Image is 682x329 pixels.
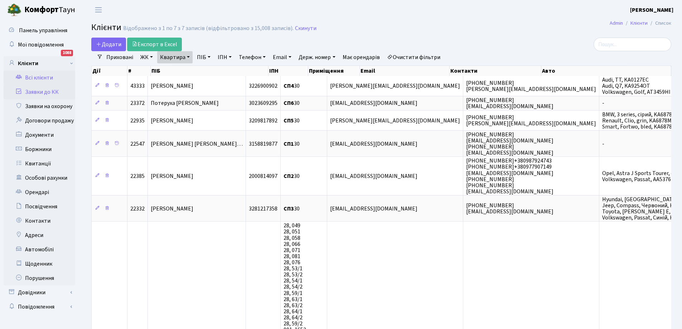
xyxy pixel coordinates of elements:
[151,82,193,90] span: [PERSON_NAME]
[4,300,75,314] a: Повідомлення
[4,257,75,271] a: Щоденник
[360,66,450,76] th: Email
[599,16,682,31] nav: breadcrumb
[602,76,671,96] span: Audi, TT, KA0127EC Audi, Q7, KA9254OT Volkswagen, Golf, AT3459HI
[466,202,553,216] span: [PHONE_NUMBER] [EMAIL_ADDRESS][DOMAIN_NAME]
[4,199,75,214] a: Посвідчення
[103,51,136,63] a: Приховані
[249,205,277,213] span: 3281217358
[24,4,59,15] b: Комфорт
[284,140,294,148] b: СП1
[249,100,277,107] span: 3023609295
[151,100,219,107] span: Потеруха [PERSON_NAME]
[130,82,145,90] span: 43333
[4,271,75,285] a: Порушення
[127,66,151,76] th: #
[284,100,294,107] b: СП6
[130,172,145,180] span: 22385
[18,41,64,49] span: Мої повідомлення
[284,82,294,90] b: СП4
[4,185,75,199] a: Орендарі
[61,50,73,56] div: 1088
[284,172,300,180] span: 30
[269,66,308,76] th: ІПН
[284,117,300,125] span: 30
[330,140,417,148] span: [EMAIL_ADDRESS][DOMAIN_NAME]
[151,140,243,148] span: [PERSON_NAME] [PERSON_NAME]…
[4,228,75,242] a: Адреси
[466,113,596,127] span: [PHONE_NUMBER] [PERSON_NAME][EMAIL_ADDRESS][DOMAIN_NAME]
[340,51,383,63] a: Має орендарів
[194,51,213,63] a: ПІБ
[24,4,75,16] span: Таун
[4,56,75,71] a: Клієнти
[123,25,294,32] div: Відображено з 1 по 7 з 7 записів (відфільтровано з 15,008 записів).
[384,51,443,63] a: Очистити фільтри
[96,40,121,48] span: Додати
[130,205,145,213] span: 22332
[610,19,623,27] a: Admin
[284,205,300,213] span: 30
[249,82,277,90] span: 3226900902
[284,140,300,148] span: 30
[284,117,294,125] b: СП5
[4,242,75,257] a: Автомобілі
[450,66,541,76] th: Контакти
[127,38,182,51] a: Експорт в Excel
[151,172,193,180] span: [PERSON_NAME]
[466,131,553,157] span: [PHONE_NUMBER] [EMAIL_ADDRESS][DOMAIN_NAME] [PHONE_NUMBER] [EMAIL_ADDRESS][DOMAIN_NAME]
[4,99,75,113] a: Заявки на охорону
[330,100,417,107] span: [EMAIL_ADDRESS][DOMAIN_NAME]
[602,111,680,131] span: BMW, 3 series, сірий, KA6878KX Renault, Clio, grin, KA6878MC Smart, Fortwo, bled, KA6878MO
[137,51,156,63] a: ЖК
[541,66,671,76] th: Авто
[630,6,673,14] a: [PERSON_NAME]
[4,71,75,85] a: Всі клієнти
[4,285,75,300] a: Довідники
[157,51,193,63] a: Квартира
[90,4,107,16] button: Переключити навігацію
[4,23,75,38] a: Панель управління
[249,140,277,148] span: 3158819877
[4,85,75,99] a: Заявки до КК
[249,117,277,125] span: 3209817892
[151,66,269,76] th: ПІБ
[92,66,127,76] th: Дії
[4,38,75,52] a: Мої повідомлення1088
[236,51,269,63] a: Телефон
[4,214,75,228] a: Контакти
[466,157,553,195] span: [PHONE_NUMBER]+380987924743 [PHONE_NUMBER]+380977907149 [EMAIL_ADDRESS][DOMAIN_NAME] [PHONE_NUMBE...
[19,26,67,34] span: Панель управління
[4,142,75,156] a: Боржники
[594,38,671,51] input: Пошук...
[130,100,145,107] span: 23372
[284,205,294,213] b: СП3
[7,3,21,17] img: logo.png
[284,82,300,90] span: 30
[308,66,360,76] th: Приміщення
[295,25,316,32] a: Скинути
[466,79,596,93] span: [PHONE_NUMBER] [PERSON_NAME][EMAIL_ADDRESS][DOMAIN_NAME]
[130,140,145,148] span: 22547
[91,38,126,51] a: Додати
[130,117,145,125] span: 22935
[330,117,460,125] span: [PERSON_NAME][EMAIL_ADDRESS][DOMAIN_NAME]
[330,172,417,180] span: [EMAIL_ADDRESS][DOMAIN_NAME]
[215,51,234,63] a: ІПН
[602,140,604,148] span: -
[270,51,294,63] a: Email
[4,113,75,128] a: Договори продажу
[330,205,417,213] span: [EMAIL_ADDRESS][DOMAIN_NAME]
[466,96,553,110] span: [PHONE_NUMBER] [EMAIL_ADDRESS][DOMAIN_NAME]
[602,100,604,107] span: -
[4,128,75,142] a: Документи
[151,205,193,213] span: [PERSON_NAME]
[151,117,193,125] span: [PERSON_NAME]
[91,21,121,34] span: Клієнти
[648,19,671,27] li: Список
[4,171,75,185] a: Особові рахунки
[284,100,300,107] span: 30
[330,82,460,90] span: [PERSON_NAME][EMAIL_ADDRESS][DOMAIN_NAME]
[296,51,338,63] a: Держ. номер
